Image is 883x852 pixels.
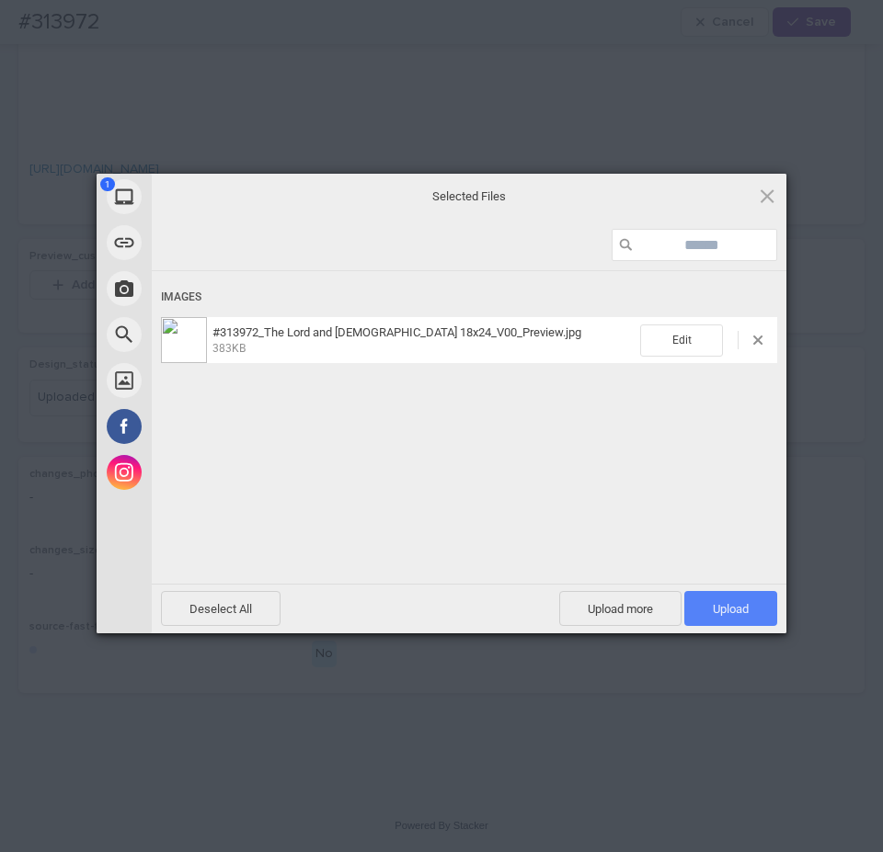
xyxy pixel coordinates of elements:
div: Take Photo [97,266,317,312]
div: Images [161,280,777,314]
span: Upload [713,602,749,616]
span: Deselect All [161,591,281,626]
div: My Device [97,174,317,220]
span: #313972_The Lord and [DEMOGRAPHIC_DATA] 18x24_V00_Preview.jpg [212,325,581,339]
span: 1 [100,177,115,191]
span: Edit [640,324,723,357]
span: #313972_The Lord and Lady 18x24_V00_Preview.jpg [207,325,640,356]
div: Facebook [97,403,317,449]
span: Upload more [559,591,682,626]
div: Link (URL) [97,220,317,266]
div: Instagram [97,449,317,495]
span: Selected Files [285,187,653,204]
span: 383KB [212,342,246,355]
img: d9dae1e7-6f6c-4717-989c-96a4253fa592 [161,317,207,363]
span: Upload [684,591,777,626]
div: Unsplash [97,358,317,403]
div: Web Search [97,312,317,358]
span: Click here or hit ESC to close picker [757,186,777,206]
